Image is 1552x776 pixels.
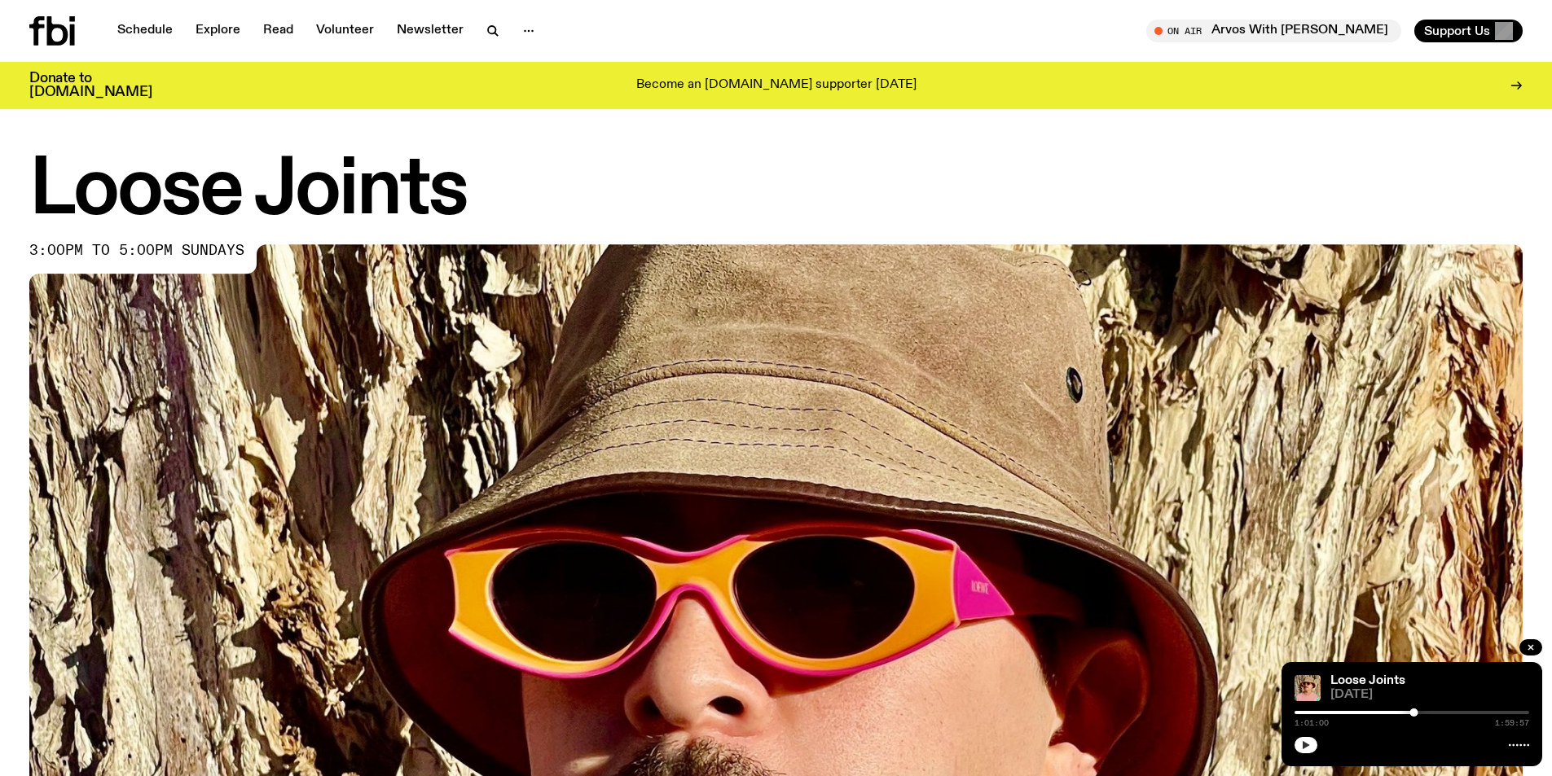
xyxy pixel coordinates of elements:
button: On AirArvos With [PERSON_NAME] [1146,20,1401,42]
span: 3:00pm to 5:00pm sundays [29,244,244,257]
a: Newsletter [387,20,473,42]
span: [DATE] [1330,689,1529,701]
h3: Donate to [DOMAIN_NAME] [29,72,152,99]
h1: Loose Joints [29,155,1523,228]
span: Support Us [1424,24,1490,38]
a: Loose Joints [1330,674,1405,687]
button: Support Us [1414,20,1523,42]
a: Volunteer [306,20,384,42]
a: Explore [186,20,250,42]
a: Read [253,20,303,42]
span: 1:01:00 [1295,719,1329,727]
a: Schedule [108,20,182,42]
img: Tyson stands in front of a paperbark tree wearing orange sunglasses, a suede bucket hat and a pin... [1295,675,1321,701]
span: 1:59:57 [1495,719,1529,727]
p: Become an [DOMAIN_NAME] supporter [DATE] [636,78,917,93]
